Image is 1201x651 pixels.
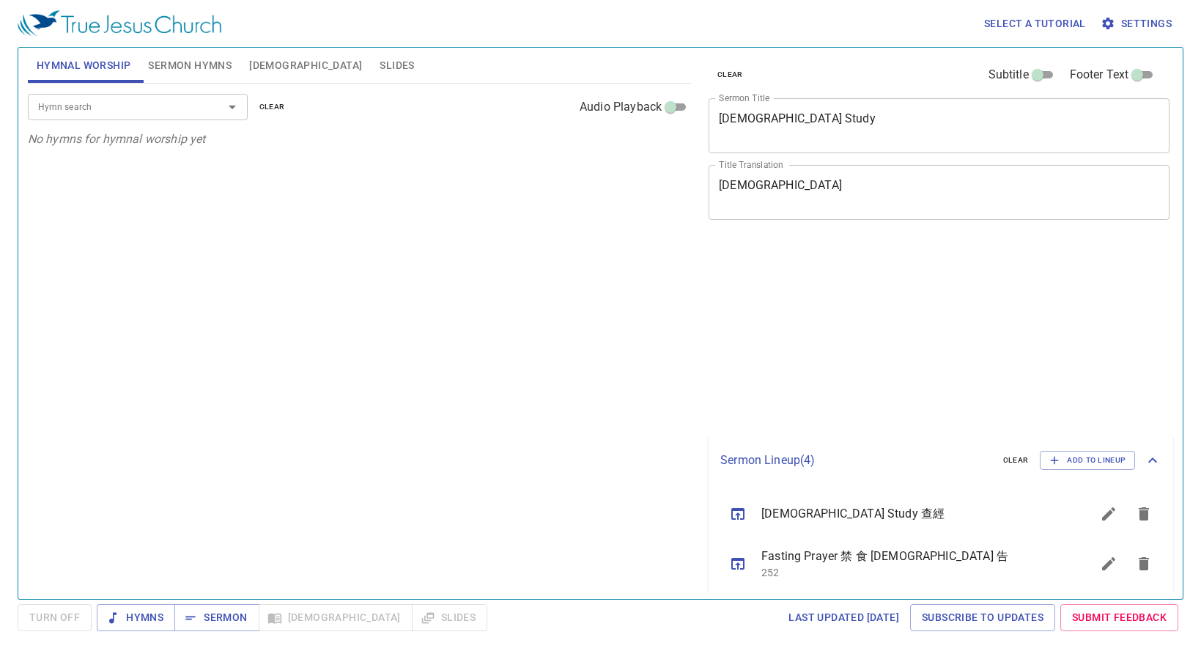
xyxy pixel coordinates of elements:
[709,436,1173,485] div: Sermon Lineup(4)clearAdd to Lineup
[28,132,206,146] i: No hymns for hymnal worship yet
[709,66,752,84] button: clear
[580,98,662,116] span: Audio Playback
[259,100,285,114] span: clear
[18,10,221,37] img: True Jesus Church
[1060,604,1178,631] a: Submit Feedback
[186,608,247,627] span: Sermon
[1003,454,1029,467] span: clear
[994,452,1038,469] button: clear
[910,604,1055,631] a: Subscribe to Updates
[380,56,414,75] span: Slides
[1049,454,1126,467] span: Add to Lineup
[1070,66,1129,84] span: Footer Text
[761,548,1056,565] span: Fasting Prayer 禁 食 [DEMOGRAPHIC_DATA] 告
[222,97,243,117] button: Open
[251,98,294,116] button: clear
[1040,451,1135,470] button: Add to Lineup
[1072,608,1167,627] span: Submit Feedback
[788,608,899,627] span: Last updated [DATE]
[761,505,1056,523] span: [DEMOGRAPHIC_DATA] Study 查經
[108,608,163,627] span: Hymns
[703,235,1079,430] iframe: from-child
[720,452,991,469] p: Sermon Lineup ( 4 )
[717,68,743,81] span: clear
[761,565,1056,580] p: 252
[922,608,1043,627] span: Subscribe to Updates
[984,15,1086,33] span: Select a tutorial
[37,56,131,75] span: Hymnal Worship
[719,111,1159,139] textarea: [DEMOGRAPHIC_DATA] Study
[1104,15,1172,33] span: Settings
[148,56,232,75] span: Sermon Hymns
[174,604,259,631] button: Sermon
[1098,10,1178,37] button: Settings
[988,66,1029,84] span: Subtitle
[978,10,1092,37] button: Select a tutorial
[249,56,362,75] span: [DEMOGRAPHIC_DATA]
[719,178,1159,206] textarea: [DEMOGRAPHIC_DATA]
[783,604,905,631] a: Last updated [DATE]
[97,604,175,631] button: Hymns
